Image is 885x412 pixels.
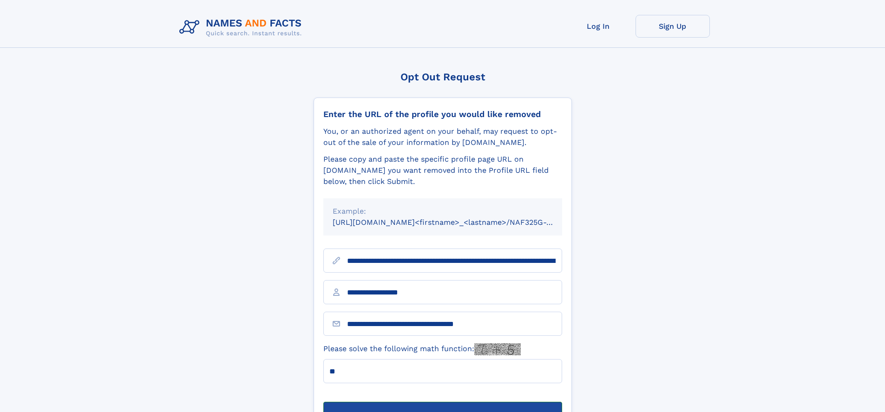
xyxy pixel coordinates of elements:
[323,154,562,187] div: Please copy and paste the specific profile page URL on [DOMAIN_NAME] you want removed into the Pr...
[314,71,572,83] div: Opt Out Request
[323,126,562,148] div: You, or an authorized agent on your behalf, may request to opt-out of the sale of your informatio...
[636,15,710,38] a: Sign Up
[176,15,309,40] img: Logo Names and Facts
[323,343,521,355] label: Please solve the following math function:
[561,15,636,38] a: Log In
[333,206,553,217] div: Example:
[333,218,580,227] small: [URL][DOMAIN_NAME]<firstname>_<lastname>/NAF325G-xxxxxxxx
[323,109,562,119] div: Enter the URL of the profile you would like removed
